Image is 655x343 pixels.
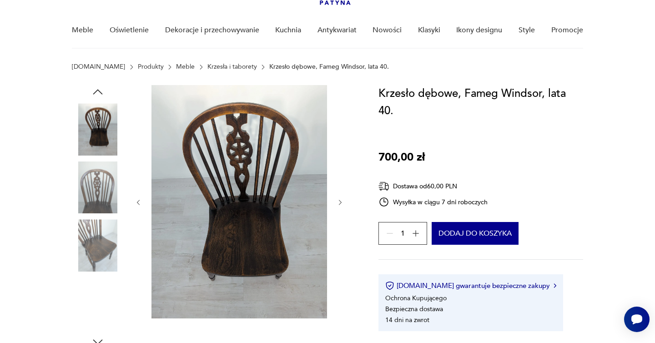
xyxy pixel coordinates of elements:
[385,281,556,290] button: [DOMAIN_NAME] gwarantuje bezpieczne zakupy
[418,13,440,48] a: Klasyki
[176,63,195,71] a: Meble
[72,161,124,213] img: Zdjęcie produktu Krzesło dębowe, Fameg Windsor, lata 40.
[378,181,488,192] div: Dostawa od 60,00 PLN
[72,103,124,155] img: Zdjęcie produktu Krzesło dębowe, Fameg Windsor, lata 40.
[373,13,402,48] a: Nowości
[72,277,124,329] img: Zdjęcie produktu Krzesło dębowe, Fameg Windsor, lata 40.
[385,294,447,303] li: Ochrona Kupującego
[138,63,164,71] a: Produkty
[551,13,583,48] a: Promocje
[456,13,502,48] a: Ikony designu
[151,85,327,318] img: Zdjęcie produktu Krzesło dębowe, Fameg Windsor, lata 40.
[401,231,405,237] span: 1
[72,63,125,71] a: [DOMAIN_NAME]
[385,281,394,290] img: Ikona certyfikatu
[519,13,535,48] a: Style
[317,13,357,48] a: Antykwariat
[385,316,429,324] li: 14 dni na zwrot
[378,181,389,192] img: Ikona dostawy
[275,13,301,48] a: Kuchnia
[72,13,93,48] a: Meble
[165,13,259,48] a: Dekoracje i przechowywanie
[378,197,488,207] div: Wysyłka w ciągu 7 dni roboczych
[378,85,583,120] h1: Krzesło dębowe, Fameg Windsor, lata 40.
[110,13,149,48] a: Oświetlenie
[269,63,389,71] p: Krzesło dębowe, Fameg Windsor, lata 40.
[207,63,257,71] a: Krzesła i taborety
[378,149,425,166] p: 700,00 zł
[554,283,556,288] img: Ikona strzałki w prawo
[72,219,124,271] img: Zdjęcie produktu Krzesło dębowe, Fameg Windsor, lata 40.
[432,222,519,245] button: Dodaj do koszyka
[385,305,443,313] li: Bezpieczna dostawa
[624,307,650,332] iframe: Smartsupp widget button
